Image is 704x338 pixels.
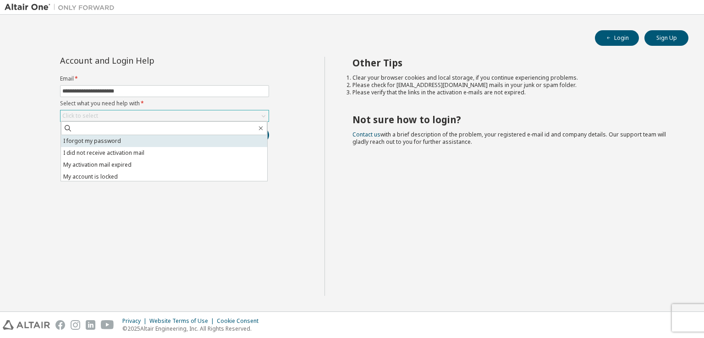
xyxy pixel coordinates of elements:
h2: Other Tips [352,57,672,69]
h2: Not sure how to login? [352,114,672,125]
label: Select what you need help with [60,100,269,107]
div: Account and Login Help [60,57,227,64]
div: Click to select [62,112,98,120]
img: youtube.svg [101,320,114,330]
div: Cookie Consent [217,317,264,325]
li: Please verify that the links in the activation e-mails are not expired. [352,89,672,96]
span: with a brief description of the problem, your registered e-mail id and company details. Our suppo... [352,131,666,146]
a: Contact us [352,131,380,138]
li: Please check for [EMAIL_ADDRESS][DOMAIN_NAME] mails in your junk or spam folder. [352,82,672,89]
img: linkedin.svg [86,320,95,330]
img: facebook.svg [55,320,65,330]
img: altair_logo.svg [3,320,50,330]
li: Clear your browser cookies and local storage, if you continue experiencing problems. [352,74,672,82]
li: I forgot my password [61,135,267,147]
p: © 2025 Altair Engineering, Inc. All Rights Reserved. [122,325,264,333]
div: Privacy [122,317,149,325]
img: instagram.svg [71,320,80,330]
div: Website Terms of Use [149,317,217,325]
button: Sign Up [644,30,688,46]
label: Email [60,75,269,82]
div: Click to select [60,110,269,121]
img: Altair One [5,3,119,12]
button: Login [595,30,639,46]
